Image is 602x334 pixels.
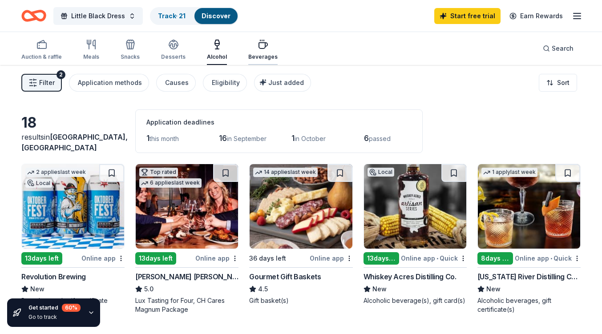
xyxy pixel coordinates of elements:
[83,53,99,60] div: Meals
[150,7,238,25] button: Track· 21Discover
[165,77,189,88] div: Causes
[146,133,149,143] span: 1
[25,179,52,188] div: Local
[364,252,399,265] div: 13 days left
[158,12,186,20] a: Track· 21
[81,253,125,264] div: Online app
[21,133,128,152] span: in
[434,8,501,24] a: Start free trial
[53,7,143,25] button: Little Black Dress
[268,79,304,86] span: Just added
[135,252,176,265] div: 13 days left
[161,36,186,65] button: Desserts
[295,135,326,142] span: in October
[258,284,268,294] span: 4.5
[478,164,580,249] img: Image for Mississippi River Distilling Company
[250,164,352,249] img: Image for Gourmet Gift Baskets
[248,53,278,60] div: Beverages
[139,178,202,188] div: 6 applies last week
[25,168,88,177] div: 2 applies last week
[552,43,574,54] span: Search
[486,284,501,294] span: New
[212,77,240,88] div: Eligibility
[21,114,125,132] div: 18
[219,133,227,143] span: 16
[62,304,81,312] div: 60 %
[69,74,149,92] button: Application methods
[202,12,230,20] a: Discover
[368,168,394,177] div: Local
[21,5,46,26] a: Home
[22,164,124,249] img: Image for Revolution Brewing
[28,304,81,312] div: Get started
[30,284,44,294] span: New
[135,296,238,314] div: Lux Tasting for Four, CH Cares Magnum Package
[481,168,537,177] div: 1 apply last week
[364,164,466,249] img: Image for Whiskey Acres Distilling Co.
[195,253,238,264] div: Online app
[21,132,125,153] div: results
[477,271,581,282] div: [US_STATE] River Distilling Company
[536,40,581,57] button: Search
[436,255,438,262] span: •
[71,11,125,21] span: Little Black Dress
[401,253,467,264] div: Online app Quick
[557,77,570,88] span: Sort
[83,36,99,65] button: Meals
[310,253,353,264] div: Online app
[253,168,318,177] div: 14 applies last week
[249,253,286,264] div: 36 days left
[21,164,125,305] a: Image for Revolution Brewing2 applieslast weekLocal13days leftOnline appRevolution BrewingNewBeer...
[227,135,267,142] span: in September
[504,8,568,24] a: Earn Rewards
[144,284,154,294] span: 5.0
[207,53,227,60] div: Alcohol
[121,36,140,65] button: Snacks
[149,135,179,142] span: this month
[249,296,352,305] div: Gift basket(s)
[364,164,467,305] a: Image for Whiskey Acres Distilling Co.Local13days leftOnline app•QuickWhiskey Acres Distilling Co...
[21,74,62,92] button: Filter2
[21,133,128,152] span: [GEOGRAPHIC_DATA], [GEOGRAPHIC_DATA]
[139,168,178,177] div: Top rated
[372,284,387,294] span: New
[515,253,581,264] div: Online app Quick
[21,53,62,60] div: Auction & raffle
[203,74,247,92] button: Eligibility
[135,164,238,314] a: Image for Cooper's Hawk Winery and RestaurantsTop rated6 applieslast week13days leftOnline app[PE...
[539,74,577,92] button: Sort
[550,255,552,262] span: •
[364,133,369,143] span: 6
[146,117,412,128] div: Application deadlines
[136,164,238,249] img: Image for Cooper's Hawk Winery and Restaurants
[28,314,81,321] div: Go to track
[249,164,352,305] a: Image for Gourmet Gift Baskets14 applieslast week36 days leftOnline appGourmet Gift Baskets4.5Gif...
[21,271,86,282] div: Revolution Brewing
[21,252,62,265] div: 13 days left
[248,36,278,65] button: Beverages
[249,271,321,282] div: Gourmet Gift Baskets
[364,271,457,282] div: Whiskey Acres Distilling Co.
[207,36,227,65] button: Alcohol
[254,74,311,92] button: Just added
[369,135,391,142] span: passed
[477,252,513,265] div: 8 days left
[39,77,55,88] span: Filter
[477,296,581,314] div: Alcoholic beverages, gift certificate(s)
[121,53,140,60] div: Snacks
[156,74,196,92] button: Causes
[291,133,295,143] span: 1
[364,296,467,305] div: Alcoholic beverage(s), gift card(s)
[477,164,581,314] a: Image for Mississippi River Distilling Company1 applylast week8days leftOnline app•Quick[US_STATE...
[161,53,186,60] div: Desserts
[135,271,238,282] div: [PERSON_NAME] [PERSON_NAME] Winery and Restaurants
[57,70,65,79] div: 2
[78,77,142,88] div: Application methods
[21,36,62,65] button: Auction & raffle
